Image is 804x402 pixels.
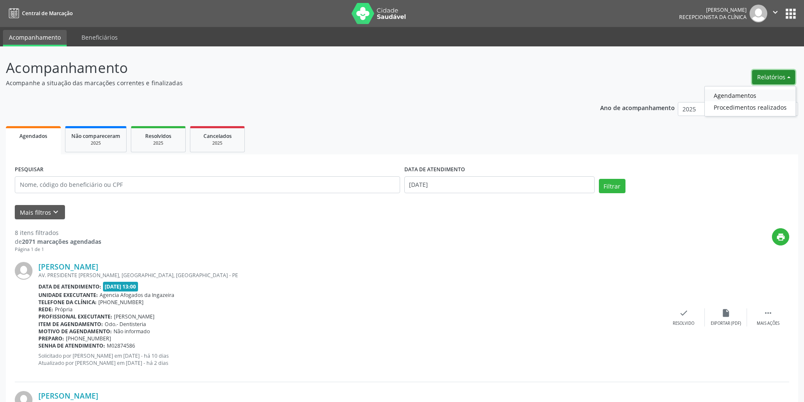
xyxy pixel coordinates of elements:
[71,140,120,146] div: 2025
[15,246,101,253] div: Página 1 de 1
[22,237,101,246] strong: 2071 marcações agendadas
[51,208,60,217] i: keyboard_arrow_down
[38,299,97,306] b: Telefone da clínica:
[15,262,32,280] img: img
[15,205,65,220] button: Mais filtroskeyboard_arrow_down
[196,140,238,146] div: 2025
[137,140,179,146] div: 2025
[38,262,98,271] a: [PERSON_NAME]
[772,228,789,246] button: print
[38,328,112,335] b: Motivo de agendamento:
[38,352,663,367] p: Solicitado por [PERSON_NAME] em [DATE] - há 10 dias Atualizado por [PERSON_NAME] em [DATE] - há 2...
[15,228,101,237] div: 8 itens filtrados
[3,30,67,46] a: Acompanhamento
[679,13,747,21] span: Recepcionista da clínica
[771,8,780,17] i: 
[673,321,694,326] div: Resolvido
[6,6,73,20] a: Central de Marcação
[145,132,171,140] span: Resolvidos
[105,321,146,328] span: Odo.- Dentisteria
[38,313,112,320] b: Profissional executante:
[100,291,174,299] span: Agencia Afogados da Ingazeira
[6,57,560,78] p: Acompanhamento
[38,391,98,400] a: [PERSON_NAME]
[15,176,400,193] input: Nome, código do beneficiário ou CPF
[711,321,741,326] div: Exportar (PDF)
[38,342,105,349] b: Senha de atendimento:
[679,308,688,318] i: check
[107,342,135,349] span: M02874586
[6,78,560,87] p: Acompanhe a situação das marcações correntes e finalizadas
[750,5,767,22] img: img
[19,132,47,140] span: Agendados
[763,308,773,318] i: 
[752,70,795,84] button: Relatórios
[76,30,124,45] a: Beneficiários
[705,101,796,113] a: Procedimentos realizados
[38,335,64,342] b: Preparo:
[767,5,783,22] button: 
[704,86,796,116] ul: Relatórios
[679,6,747,13] div: [PERSON_NAME]
[38,306,53,313] b: Rede:
[38,291,98,299] b: Unidade executante:
[38,321,103,328] b: Item de agendamento:
[71,132,120,140] span: Não compareceram
[103,282,138,291] span: [DATE] 13:00
[22,10,73,17] span: Central de Marcação
[757,321,780,326] div: Mais ações
[600,102,675,113] p: Ano de acompanhamento
[66,335,111,342] span: [PHONE_NUMBER]
[404,176,595,193] input: Selecione um intervalo
[38,272,663,279] div: AV. PRESIDENTE [PERSON_NAME], [GEOGRAPHIC_DATA], [GEOGRAPHIC_DATA] - PE
[599,179,625,193] button: Filtrar
[783,6,798,21] button: apps
[705,89,796,101] a: Agendamentos
[776,232,785,242] i: print
[203,132,232,140] span: Cancelados
[38,283,101,290] b: Data de atendimento:
[98,299,143,306] span: [PHONE_NUMBER]
[721,308,731,318] i: insert_drive_file
[114,328,150,335] span: Não informado
[114,313,154,320] span: [PERSON_NAME]
[55,306,73,313] span: Própria
[15,163,43,176] label: PESQUISAR
[15,237,101,246] div: de
[404,163,465,176] label: DATA DE ATENDIMENTO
